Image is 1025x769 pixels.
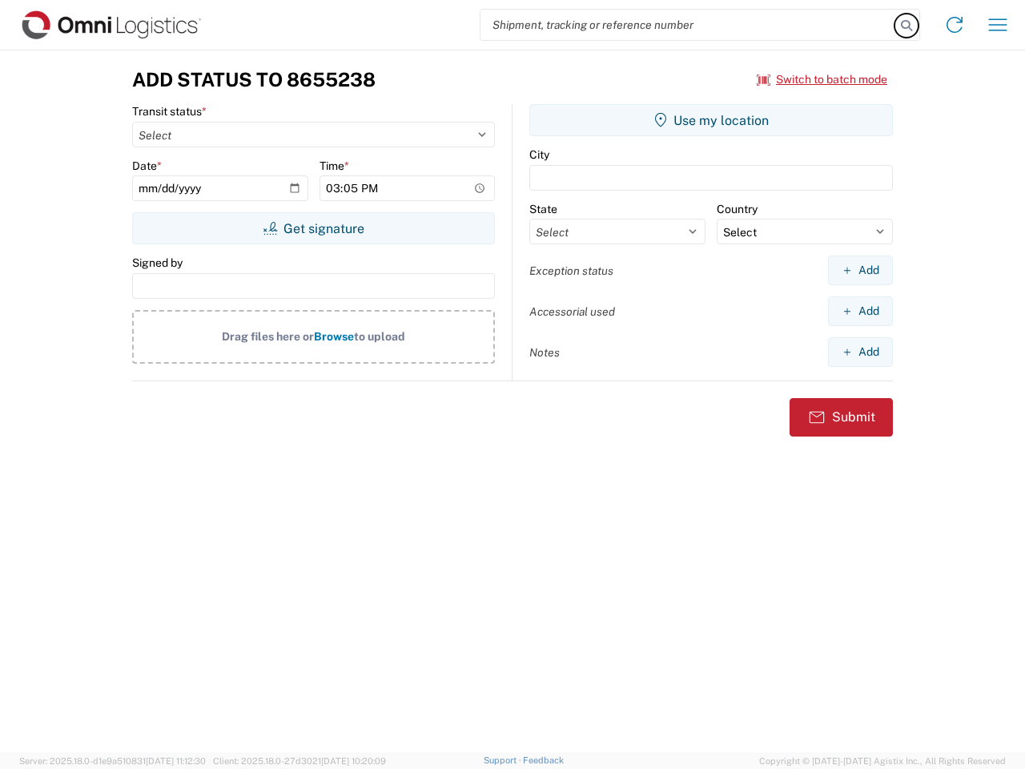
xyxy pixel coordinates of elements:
[314,330,354,343] span: Browse
[529,304,615,319] label: Accessorial used
[523,755,564,765] a: Feedback
[529,104,893,136] button: Use my location
[213,756,386,766] span: Client: 2025.18.0-27d3021
[759,754,1006,768] span: Copyright © [DATE]-[DATE] Agistix Inc., All Rights Reserved
[321,756,386,766] span: [DATE] 10:20:09
[222,330,314,343] span: Drag files here or
[320,159,349,173] label: Time
[132,68,376,91] h3: Add Status to 8655238
[484,755,524,765] a: Support
[19,756,206,766] span: Server: 2025.18.0-d1e9a510831
[480,10,895,40] input: Shipment, tracking or reference number
[828,296,893,326] button: Add
[828,337,893,367] button: Add
[132,256,183,270] label: Signed by
[757,66,887,93] button: Switch to batch mode
[529,345,560,360] label: Notes
[529,147,549,162] label: City
[132,104,207,119] label: Transit status
[132,159,162,173] label: Date
[132,212,495,244] button: Get signature
[790,398,893,437] button: Submit
[354,330,405,343] span: to upload
[146,756,206,766] span: [DATE] 11:12:30
[828,256,893,285] button: Add
[717,202,758,216] label: Country
[529,202,557,216] label: State
[529,264,613,278] label: Exception status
